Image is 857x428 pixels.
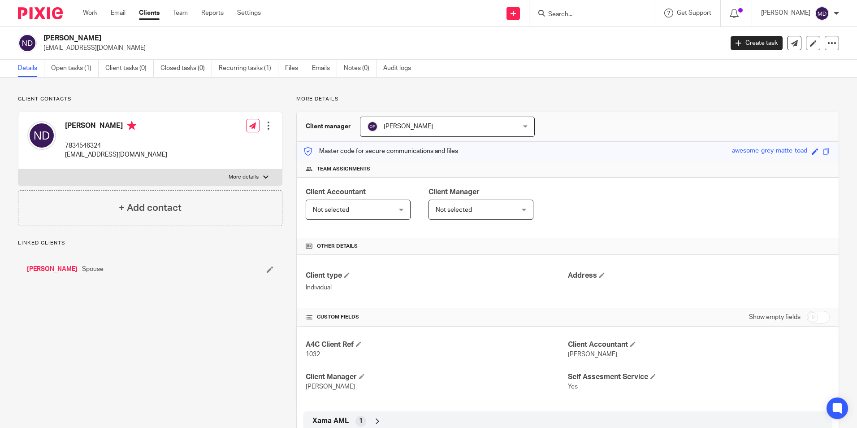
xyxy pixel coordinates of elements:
[119,201,182,215] h4: + Add contact
[18,34,37,52] img: svg%3E
[43,34,582,43] h2: [PERSON_NAME]
[731,36,783,50] a: Create task
[219,60,278,77] a: Recurring tasks (1)
[173,9,188,17] a: Team
[732,146,807,157] div: awesome-grey-matte-toad
[65,150,167,159] p: [EMAIL_ADDRESS][DOMAIN_NAME]
[306,283,567,292] p: Individual
[27,121,56,150] img: svg%3E
[237,9,261,17] a: Settings
[18,240,282,247] p: Linked clients
[428,188,480,196] span: Client Manager
[82,265,104,274] span: Spouse
[568,351,617,358] span: [PERSON_NAME]
[547,11,628,19] input: Search
[105,60,154,77] a: Client tasks (0)
[367,121,378,132] img: svg%3E
[306,351,320,358] span: 1032
[51,60,99,77] a: Open tasks (1)
[18,60,44,77] a: Details
[306,122,351,131] h3: Client manager
[568,271,830,280] h4: Address
[27,265,78,274] a: [PERSON_NAME]
[83,9,97,17] a: Work
[359,417,363,426] span: 1
[306,340,567,349] h4: A4C Client Ref
[568,372,830,382] h4: Self Assesment Service
[317,243,358,250] span: Other details
[344,60,377,77] a: Notes (0)
[749,313,801,322] label: Show empty fields
[18,96,282,103] p: Client contacts
[306,384,355,390] span: [PERSON_NAME]
[306,314,567,321] h4: CUSTOM FIELDS
[43,44,717,52] p: [EMAIL_ADDRESS][DOMAIN_NAME]
[65,141,167,150] p: 7834546324
[127,121,136,130] i: Primary
[568,384,578,390] span: Yes
[18,7,63,19] img: Pixie
[761,9,810,17] p: [PERSON_NAME]
[65,121,167,132] h4: [PERSON_NAME]
[201,9,224,17] a: Reports
[306,372,567,382] h4: Client Manager
[317,166,370,173] span: Team assignments
[306,271,567,280] h4: Client type
[384,123,433,130] span: [PERSON_NAME]
[436,207,472,213] span: Not selected
[306,188,366,196] span: Client Accountant
[160,60,212,77] a: Closed tasks (0)
[111,9,126,17] a: Email
[815,6,829,21] img: svg%3E
[296,96,839,103] p: More details
[303,147,458,156] p: Master code for secure communications and files
[312,416,349,426] span: Xama AML
[229,174,259,181] p: More details
[312,60,337,77] a: Emails
[285,60,305,77] a: Files
[677,10,711,16] span: Get Support
[313,207,349,213] span: Not selected
[383,60,418,77] a: Audit logs
[139,9,160,17] a: Clients
[568,340,830,349] h4: Client Accountant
